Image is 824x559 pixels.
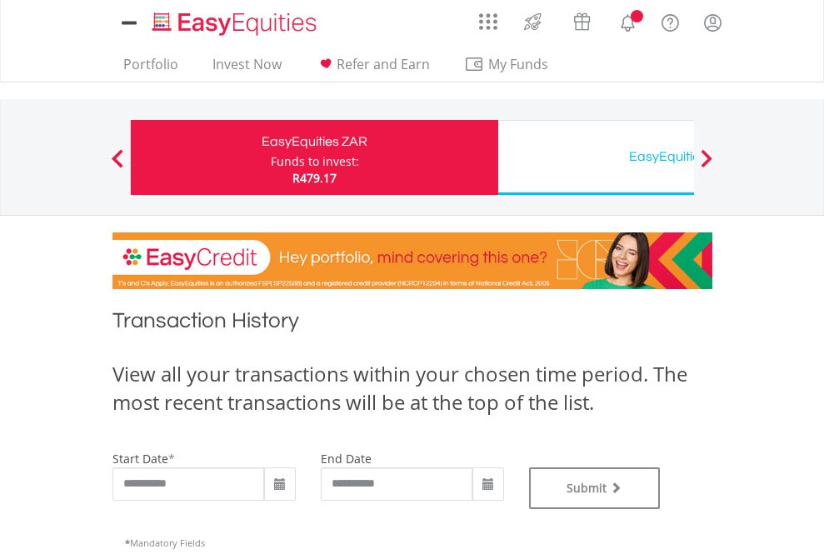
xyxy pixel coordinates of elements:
img: EasyCredit Promotion Banner [112,232,712,289]
div: Funds to invest: [271,153,359,170]
label: end date [321,451,372,467]
a: My Profile [692,4,734,41]
a: Notifications [607,4,649,37]
a: Vouchers [557,4,607,35]
div: EasyEquities ZAR [141,130,488,153]
h1: Transaction History [112,306,712,343]
a: AppsGrid [468,4,508,31]
button: Submit [529,467,661,509]
button: Previous [101,157,134,174]
div: View all your transactions within your chosen time period. The most recent transactions will be a... [112,360,712,417]
img: vouchers-v2.svg [568,8,596,35]
img: EasyEquities_Logo.png [149,10,323,37]
img: thrive-v2.svg [519,8,547,35]
span: R479.17 [292,170,337,186]
button: Next [690,157,723,174]
span: Mandatory Fields [125,537,205,549]
a: FAQ's and Support [649,4,692,37]
span: My Funds [464,53,573,75]
a: Home page [146,4,323,37]
label: start date [112,451,168,467]
img: grid-menu-icon.svg [479,12,497,31]
a: Portfolio [117,56,185,82]
span: Refer and Earn [337,55,430,73]
a: Refer and Earn [309,56,437,82]
a: Invest Now [206,56,288,82]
